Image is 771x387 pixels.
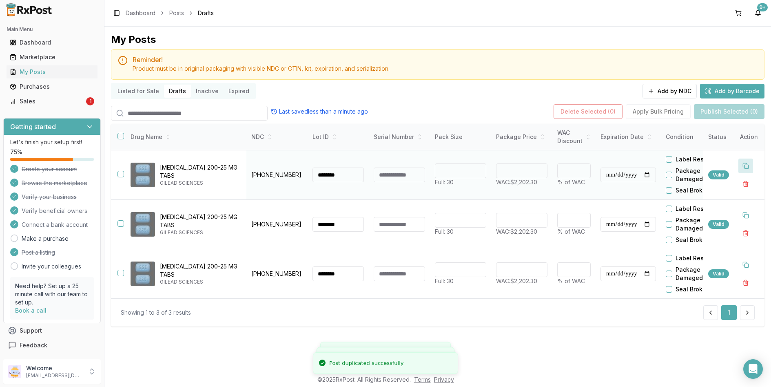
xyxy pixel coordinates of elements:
[676,266,722,282] label: Package Damaged
[26,372,83,379] p: [EMAIL_ADDRESS][DOMAIN_NAME]
[557,228,585,235] span: % of WAC
[496,133,547,141] div: Package Price
[7,94,97,109] a: Sales1
[133,56,758,63] h5: Reminder!
[251,270,303,278] p: [PHONE_NUMBER]
[26,364,83,372] p: Welcome
[3,95,101,108] button: Sales1
[22,262,81,271] a: Invite your colleagues
[676,155,716,163] label: Label Residue
[3,65,101,78] button: My Posts
[676,205,716,213] label: Label Residue
[676,236,710,244] label: Seal Broken
[113,85,164,98] button: Listed for Sale
[10,138,94,146] p: Let's finish your setup first!
[8,365,21,378] img: User avatar
[703,124,734,150] th: Status
[708,269,729,278] div: Valid
[131,163,155,187] img: Descovy 200-25 MG TABS
[131,212,155,237] img: Descovy 200-25 MG TABS
[15,282,89,306] p: Need help? Set up a 25 minute call with our team to set up.
[676,167,722,183] label: Package Damaged
[7,50,97,65] a: Marketplace
[10,122,56,132] h3: Getting started
[3,338,101,353] button: Feedback
[738,226,753,241] button: Delete
[434,376,454,383] a: Privacy
[22,221,88,229] span: Connect a bank account
[131,133,240,141] div: Drug Name
[496,277,537,284] span: WAC: $2,202.30
[224,85,254,98] button: Expired
[131,262,155,286] img: Descovy 200-25 MG TABS
[374,133,425,141] div: Serial Number
[160,262,240,279] p: [MEDICAL_DATA] 200-25 MG TABS
[251,171,303,179] p: [PHONE_NUMBER]
[738,208,753,223] button: Duplicate
[733,124,764,150] th: Action
[198,9,214,17] span: Drafts
[126,9,214,17] nav: breadcrumb
[3,51,101,64] button: Marketplace
[160,163,240,180] p: [MEDICAL_DATA] 200-25 MG TABS
[435,179,454,186] span: Full: 30
[751,7,764,20] button: 9+
[111,33,156,46] div: My Posts
[496,179,537,186] span: WAC: $2,202.30
[133,65,758,73] div: Product must be in original packaging with visible NDC or GTIN, lot, expiration, and serialization.
[160,180,240,186] p: GILEAD SCIENCES
[708,220,729,229] div: Valid
[557,277,585,284] span: % of WAC
[430,124,491,150] th: Pack Size
[191,85,224,98] button: Inactive
[10,68,94,76] div: My Posts
[642,84,697,98] button: Add by NDC
[15,307,47,314] a: Book a call
[22,179,87,187] span: Browse the marketplace
[10,97,84,105] div: Sales
[676,285,710,293] label: Seal Broken
[738,257,753,272] button: Duplicate
[743,359,763,379] div: Open Intercom Messenger
[3,3,55,16] img: RxPost Logo
[7,79,97,94] a: Purchases
[738,177,753,191] button: Delete
[10,38,94,47] div: Dashboard
[86,97,94,105] div: 1
[435,228,454,235] span: Full: 30
[10,53,94,61] div: Marketplace
[3,323,101,338] button: Support
[676,254,716,262] label: Label Residue
[160,279,240,285] p: GILEAD SCIENCES
[22,165,77,173] span: Create your account
[10,148,22,156] span: 75 %
[22,193,77,201] span: Verify your business
[160,229,240,236] p: GILEAD SCIENCES
[708,170,729,179] div: Valid
[7,35,97,50] a: Dashboard
[738,275,753,290] button: Delete
[435,277,454,284] span: Full: 30
[169,9,184,17] a: Posts
[312,133,364,141] div: Lot ID
[20,341,47,349] span: Feedback
[164,85,191,98] button: Drafts
[496,228,537,235] span: WAC: $2,202.30
[414,376,431,383] a: Terms
[3,36,101,49] button: Dashboard
[7,26,97,33] h2: Main Menu
[7,65,97,79] a: My Posts
[757,3,768,11] div: 9+
[600,133,656,141] div: Expiration Date
[661,124,722,150] th: Condition
[22,235,69,243] a: Make a purchase
[121,309,191,317] div: Showing 1 to 3 of 3 results
[700,84,764,98] button: Add by Barcode
[557,179,585,186] span: % of WAC
[126,9,155,17] a: Dashboard
[160,213,240,229] p: [MEDICAL_DATA] 200-25 MG TABS
[22,248,55,257] span: Post a listing
[3,80,101,93] button: Purchases
[557,129,591,145] div: WAC Discount
[329,359,403,367] div: Post duplicated successfully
